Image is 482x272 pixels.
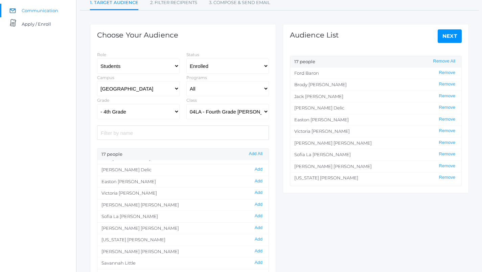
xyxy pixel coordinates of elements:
[437,163,457,169] button: Remove
[186,52,199,57] label: Status
[437,81,457,87] button: Remove
[253,178,265,184] button: Add
[253,248,265,254] button: Add
[290,91,461,102] li: Jack [PERSON_NAME]
[290,56,461,68] div: 17 people
[253,167,265,172] button: Add
[437,128,457,134] button: Remove
[97,125,269,140] input: Filter by name
[437,117,457,122] button: Remove
[97,211,269,222] li: Sofia La [PERSON_NAME]
[97,246,269,257] li: [PERSON_NAME] [PERSON_NAME]
[290,79,461,91] li: Brody [PERSON_NAME]
[253,225,265,231] button: Add
[253,202,265,207] button: Add
[437,140,457,146] button: Remove
[437,105,457,110] button: Remove
[437,70,457,76] button: Remove
[97,176,269,188] li: Easton [PERSON_NAME]
[97,31,178,39] h1: Choose Your Audience
[97,222,269,234] li: [PERSON_NAME] [PERSON_NAME]
[186,75,207,80] label: Programs
[290,68,461,79] li: Ford Baron
[97,199,269,211] li: [PERSON_NAME] [PERSON_NAME]
[97,234,269,246] li: [US_STATE] [PERSON_NAME]
[290,160,461,172] li: [PERSON_NAME] [PERSON_NAME]
[97,164,269,176] li: [PERSON_NAME] Delic
[186,98,197,103] label: Class
[97,257,269,269] li: Savannah Little
[97,75,114,80] label: Campus
[437,151,457,157] button: Remove
[22,4,58,17] span: Communication
[290,137,461,149] li: [PERSON_NAME] [PERSON_NAME]
[97,98,109,103] label: Grade
[97,187,269,199] li: Victoria [PERSON_NAME]
[97,149,269,160] div: 17 people
[247,151,265,157] button: Add All
[290,172,461,184] li: [US_STATE] [PERSON_NAME]
[437,175,457,180] button: Remove
[290,31,339,39] h1: Audience List
[253,190,265,196] button: Add
[290,125,461,137] li: Victoria [PERSON_NAME]
[438,29,462,43] a: Next
[290,149,461,160] li: Sofia La [PERSON_NAME]
[253,237,265,242] button: Add
[97,52,106,57] label: Role
[22,17,51,31] span: Apply / Enroll
[290,184,461,196] li: [PERSON_NAME] [PERSON_NAME]
[290,114,461,126] li: Easton [PERSON_NAME]
[431,58,457,64] button: Remove All
[253,260,265,266] button: Add
[253,213,265,219] button: Add
[437,93,457,99] button: Remove
[290,102,461,114] li: [PERSON_NAME] Delic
